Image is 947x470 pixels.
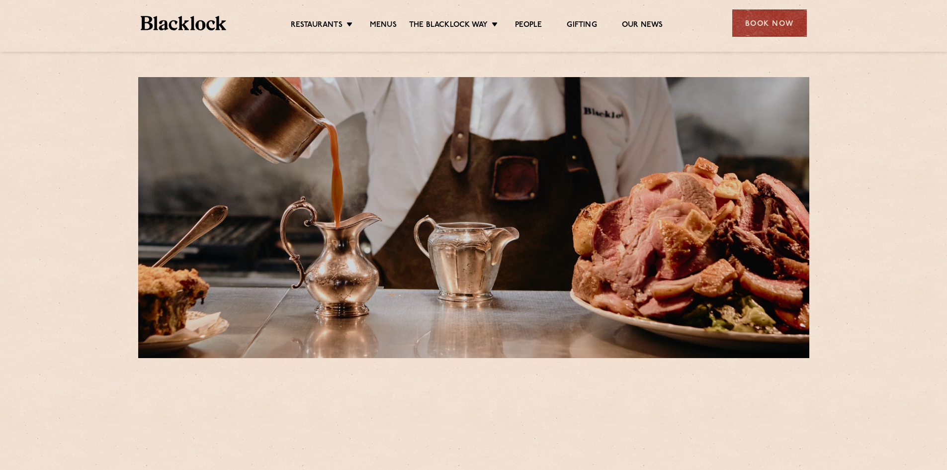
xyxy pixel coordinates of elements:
[515,20,542,31] a: People
[622,20,663,31] a: Our News
[409,20,488,31] a: The Blacklock Way
[141,16,227,30] img: BL_Textured_Logo-footer-cropped.svg
[567,20,597,31] a: Gifting
[732,9,807,37] div: Book Now
[370,20,397,31] a: Menus
[291,20,343,31] a: Restaurants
